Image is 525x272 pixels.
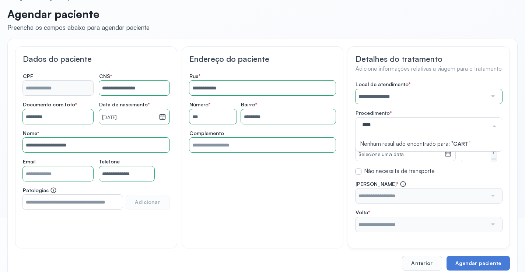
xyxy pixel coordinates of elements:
[102,114,156,121] small: [DATE]
[356,54,502,64] h3: Detalhes do tratamento
[364,168,435,175] label: Não necessita de transporte
[356,209,370,216] span: Volta
[23,187,57,194] span: Patologias
[23,101,77,108] span: Documento com foto
[7,7,150,21] p: Agendar paciente
[99,73,112,80] span: CNS
[356,137,502,151] span: Nenhum resultado encontrado para: " "
[356,81,410,88] span: Local de atendimento
[23,130,39,137] span: Nome
[126,195,169,209] button: Adicionar
[358,151,441,158] small: Selecione uma data
[23,54,169,64] h3: Dados do paciente
[453,140,469,147] strong: CART
[189,54,336,64] h3: Endereço do paciente
[189,130,224,137] span: Complemento
[189,101,210,108] span: Número
[447,256,510,271] button: Agendar paciente
[241,101,257,108] span: Bairro
[99,158,120,165] span: Telefone
[356,66,502,73] h4: Adicione informações relativas à viagem para o tratamento
[23,158,35,165] span: Email
[23,73,33,80] span: CPF
[356,181,406,187] span: [PERSON_NAME]
[402,256,442,271] button: Anterior
[99,101,150,108] span: Data de nascimento
[360,121,490,128] input: procedures-searchbox
[7,24,150,31] div: Preencha os campos abaixo para agendar paciente
[356,110,390,116] span: Procedimento
[189,73,200,80] span: Rua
